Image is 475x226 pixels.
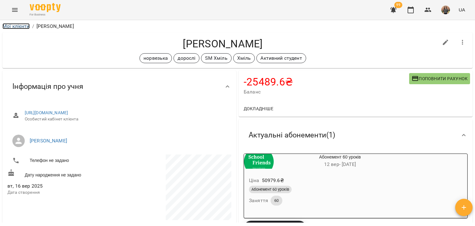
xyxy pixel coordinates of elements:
[178,54,195,62] p: дорослі
[244,88,409,96] span: Баланс
[12,82,83,91] span: Інформація про учня
[233,53,255,63] div: Хміль
[249,187,292,192] span: Абонемент 60 уроків
[271,198,282,203] span: 60
[2,71,236,102] div: Інформація про учня
[412,75,468,82] span: Поповнити рахунок
[274,154,406,169] div: Абонемент 60 уроків
[6,168,119,179] div: Дату народження не задано
[249,130,335,140] span: Актуальні абонементи ( 1 )
[2,23,473,30] nav: breadcrumb
[244,76,409,88] h4: -25489.6 ₴
[244,154,406,213] button: Абонемент 60 уроків12 вер- [DATE]Ціна50979.6₴Абонемент 60 уроківЗаняття60
[244,105,273,112] span: Докладніше
[459,7,465,13] span: UA
[239,119,473,151] div: Актуальні абонементи(1)
[409,73,470,84] button: Поповнити рахунок
[30,138,67,144] a: [PERSON_NAME]
[256,53,306,63] div: Активний студент
[173,53,199,63] div: дорослі
[139,53,172,63] div: норвезька
[25,110,68,115] a: [URL][DOMAIN_NAME]
[244,154,274,169] div: Абонемент 60 уроків
[7,189,118,196] p: Дата створення
[456,4,468,15] button: UA
[36,23,74,30] p: [PERSON_NAME]
[32,23,34,30] li: /
[201,53,231,63] div: SM Хміль
[324,161,356,167] span: 12 вер - [DATE]
[260,54,302,62] p: Активний студент
[249,176,259,185] h6: Ціна
[241,103,276,114] button: Докладніше
[30,3,61,12] img: Voopty Logo
[143,54,168,62] p: норвезька
[237,54,251,62] p: Хміль
[2,23,30,29] a: Мої клієнти
[7,154,118,167] li: Телефон не задано
[262,177,284,184] p: 50979.6 ₴
[7,182,118,190] span: вт, 16 вер 2025
[7,2,22,17] button: Menu
[30,13,61,17] span: For Business
[205,54,227,62] p: SM Хміль
[441,6,450,14] img: 7a0c59d5fd3336b88288794a7f9749f6.jpeg
[7,37,438,50] h4: [PERSON_NAME]
[394,2,402,8] span: 99
[25,116,226,122] span: Особистий кабінет клієнта
[249,196,268,205] h6: Заняття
